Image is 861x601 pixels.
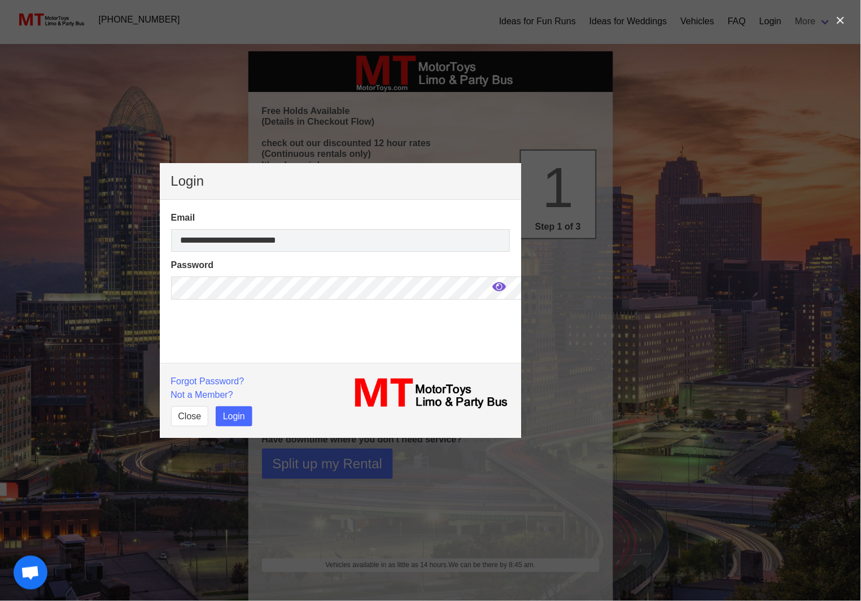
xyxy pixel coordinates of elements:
a: Not a Member? [171,390,233,400]
button: Close [171,406,209,427]
p: Login [171,174,510,188]
button: Login [216,406,252,427]
a: Open chat [14,556,47,590]
img: MT_logo_name.png [347,375,510,412]
label: Password [171,258,510,272]
label: Email [171,211,510,225]
iframe: reCAPTCHA [171,306,343,391]
a: Forgot Password? [171,376,244,386]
